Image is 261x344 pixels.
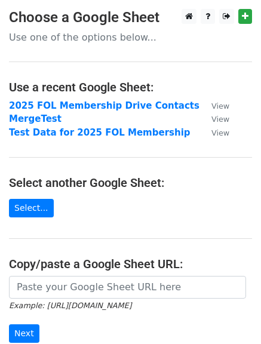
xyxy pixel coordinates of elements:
h4: Copy/paste a Google Sheet URL: [9,257,252,271]
h3: Choose a Google Sheet [9,9,252,26]
a: Test Data for 2025 FOL Membership [9,127,191,138]
p: Use one of the options below... [9,31,252,44]
small: Example: [URL][DOMAIN_NAME] [9,301,131,310]
a: View [199,100,229,111]
a: 2025 FOL Membership Drive Contacts [9,100,199,111]
small: View [211,115,229,124]
small: View [211,128,229,137]
a: Select... [9,199,54,217]
h4: Select another Google Sheet: [9,176,252,190]
a: View [199,127,229,138]
a: View [199,113,229,124]
a: MergeTest [9,113,62,124]
small: View [211,102,229,110]
h4: Use a recent Google Sheet: [9,80,252,94]
input: Next [9,324,39,343]
input: Paste your Google Sheet URL here [9,276,246,299]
